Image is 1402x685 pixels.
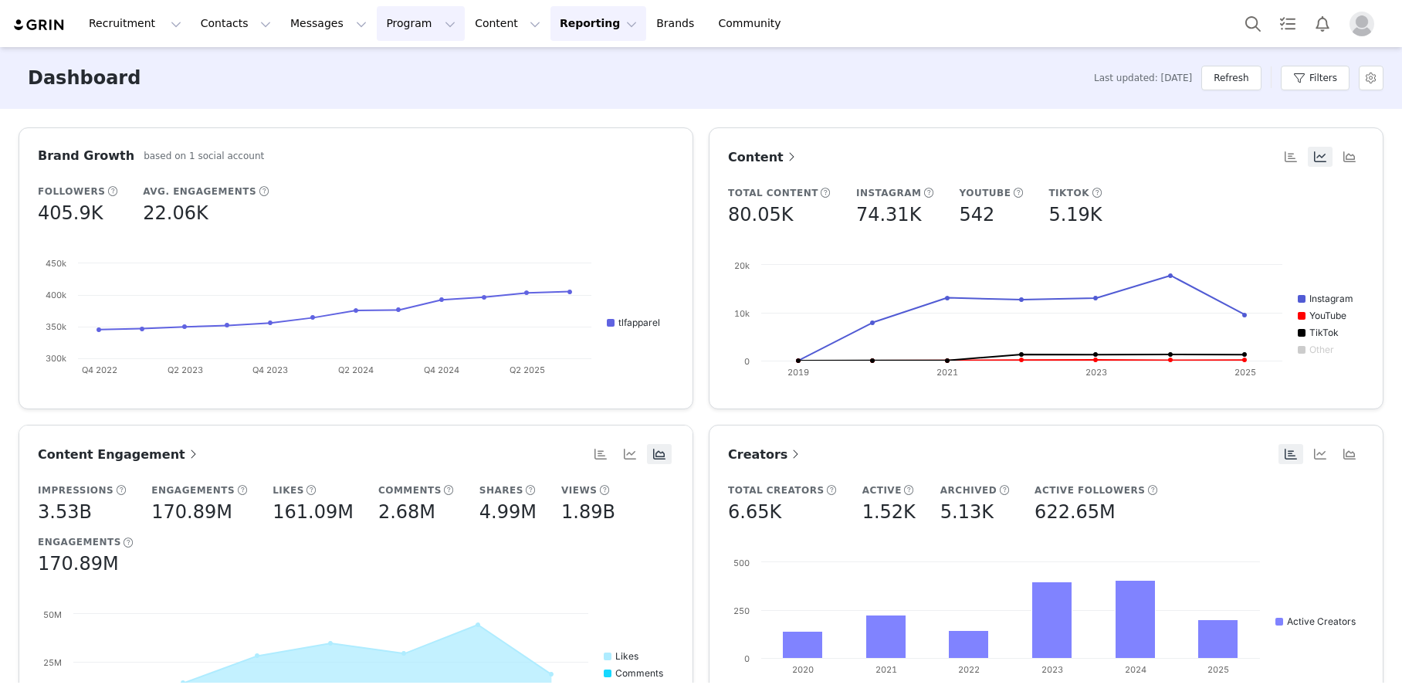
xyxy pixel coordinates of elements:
a: Content Engagement [38,445,201,464]
button: Reporting [550,6,646,41]
text: 250 [733,605,750,616]
text: 500 [733,558,750,568]
a: Tasks [1271,6,1305,41]
button: Content [466,6,550,41]
text: 2025 [1207,664,1229,675]
h5: 5.19K [1048,201,1102,229]
h5: 542 [959,201,994,229]
h5: 80.05K [728,201,793,229]
h5: Impressions [38,483,113,497]
text: Comments [615,667,663,679]
span: Last updated: [DATE] [1094,71,1192,85]
text: TikTok [1309,327,1339,338]
h5: Active [862,483,902,497]
text: tlfapparel [618,317,660,328]
span: Creators [728,447,803,462]
h5: Total Content [728,186,818,200]
h5: 1.52K [862,498,916,526]
a: Creators [728,445,803,464]
text: 350k [46,321,66,332]
h5: Engagements [38,535,121,549]
h5: YouTube [959,186,1011,200]
button: Filters [1281,66,1350,90]
h5: Comments [378,483,442,497]
h5: 22.06K [143,199,208,227]
h5: Likes [273,483,304,497]
span: Content [728,150,799,164]
text: Other [1309,344,1334,355]
h5: Instagram [856,186,922,200]
text: 2024 [1125,664,1146,675]
button: Refresh [1201,66,1261,90]
button: Messages [281,6,376,41]
button: Program [377,6,465,41]
text: Q2 2023 [168,365,203,375]
text: 0 [744,653,750,664]
h5: Archived [940,483,997,497]
button: Profile [1340,12,1390,36]
h5: Avg. Engagements [143,185,256,198]
img: placeholder-profile.jpg [1350,12,1374,36]
text: Instagram [1309,293,1353,304]
text: 20k [734,260,750,271]
text: 2021 [936,367,958,378]
span: Content Engagement [38,447,201,462]
text: 50M [43,609,62,620]
text: 0 [744,356,750,367]
text: 2021 [875,664,897,675]
text: Likes [615,650,638,662]
img: grin logo [12,18,66,32]
h5: 5.13K [940,498,994,526]
button: Contacts [191,6,280,41]
text: Active Creators [1287,615,1356,627]
text: Q4 2024 [424,365,459,375]
text: Q4 2022 [82,365,117,375]
h5: 161.09M [273,498,354,526]
h5: Followers [38,185,105,198]
button: Notifications [1305,6,1339,41]
a: Community [709,6,798,41]
text: Q4 2023 [252,365,288,375]
h5: 6.65K [728,498,781,526]
h5: Views [561,483,597,497]
h5: Engagements [151,483,235,497]
h5: 170.89M [151,498,232,526]
h5: 74.31K [856,201,921,229]
text: Q2 2024 [338,365,374,375]
text: 2020 [792,664,814,675]
h3: Brand Growth [38,147,134,165]
h5: 1.89B [561,498,615,526]
h5: 4.99M [479,498,537,526]
h5: 170.89M [38,550,119,578]
h5: Shares [479,483,523,497]
a: Brands [647,6,708,41]
text: 400k [46,290,66,300]
h5: TikTok [1048,186,1089,200]
h5: 405.9K [38,199,103,227]
h5: 622.65M [1035,498,1116,526]
h3: Dashboard [28,64,141,92]
h5: Active Followers [1035,483,1145,497]
button: Recruitment [80,6,191,41]
text: 2022 [958,664,980,675]
h5: based on 1 social account [144,149,264,163]
text: 2019 [787,367,809,378]
text: YouTube [1309,310,1346,321]
text: 2023 [1085,367,1107,378]
text: 300k [46,353,66,364]
h5: 3.53B [38,498,92,526]
a: Content [728,148,799,167]
text: 10k [734,308,750,319]
h5: Total Creators [728,483,825,497]
text: 2023 [1041,664,1063,675]
button: Search [1236,6,1270,41]
text: 450k [46,258,66,269]
text: 25M [43,657,62,668]
text: 2025 [1234,367,1256,378]
h5: 2.68M [378,498,435,526]
text: Q2 2025 [510,365,545,375]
